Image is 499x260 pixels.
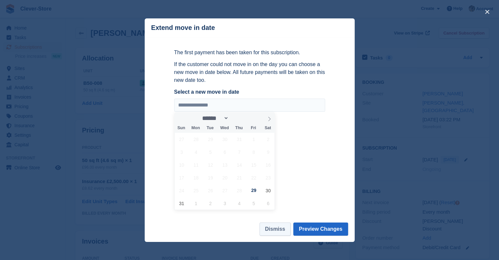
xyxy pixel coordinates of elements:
[218,171,231,184] span: August 20, 2025
[247,197,260,210] span: September 5, 2025
[190,184,202,197] span: August 25, 2025
[262,171,275,184] span: August 23, 2025
[218,184,231,197] span: August 27, 2025
[174,88,325,96] label: Select a new move in date
[174,60,325,84] p: If the customer could not move in on the day you can choose a new move in date below. All future ...
[200,115,229,122] select: Month
[262,184,275,197] span: August 30, 2025
[204,158,217,171] span: August 12, 2025
[233,197,246,210] span: September 4, 2025
[175,158,188,171] span: August 10, 2025
[247,133,260,146] span: August 1, 2025
[204,197,217,210] span: September 2, 2025
[218,146,231,158] span: August 6, 2025
[218,197,231,210] span: September 3, 2025
[233,133,246,146] span: July 31, 2025
[247,171,260,184] span: August 22, 2025
[190,146,202,158] span: August 4, 2025
[262,146,275,158] span: August 9, 2025
[232,126,246,130] span: Thu
[233,146,246,158] span: August 7, 2025
[175,184,188,197] span: August 24, 2025
[190,133,202,146] span: July 28, 2025
[218,133,231,146] span: July 30, 2025
[175,133,188,146] span: July 27, 2025
[262,158,275,171] span: August 16, 2025
[262,197,275,210] span: September 6, 2025
[482,7,492,17] button: close
[204,133,217,146] span: July 29, 2025
[233,158,246,171] span: August 14, 2025
[233,184,246,197] span: August 28, 2025
[190,197,202,210] span: September 1, 2025
[246,126,260,130] span: Fri
[260,223,291,236] button: Dismiss
[247,158,260,171] span: August 15, 2025
[204,146,217,158] span: August 5, 2025
[174,49,325,57] p: The first payment has been taken for this subscription.
[247,146,260,158] span: August 8, 2025
[293,223,348,236] button: Preview Changes
[229,115,249,122] input: Year
[217,126,232,130] span: Wed
[175,171,188,184] span: August 17, 2025
[204,171,217,184] span: August 19, 2025
[190,171,202,184] span: August 18, 2025
[190,158,202,171] span: August 11, 2025
[151,24,215,32] p: Extend move in date
[233,171,246,184] span: August 21, 2025
[175,197,188,210] span: August 31, 2025
[175,146,188,158] span: August 3, 2025
[218,158,231,171] span: August 13, 2025
[174,126,189,130] span: Sun
[262,133,275,146] span: August 2, 2025
[203,126,217,130] span: Tue
[204,184,217,197] span: August 26, 2025
[247,184,260,197] span: August 29, 2025
[188,126,203,130] span: Mon
[260,126,275,130] span: Sat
